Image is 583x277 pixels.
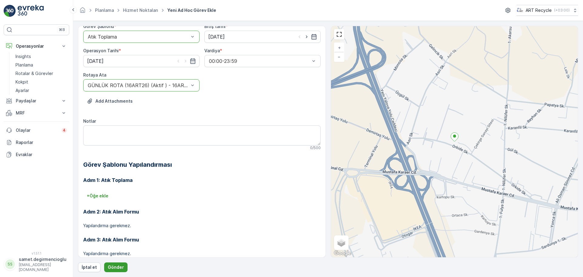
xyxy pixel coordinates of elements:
[16,110,57,116] p: MRF
[83,223,321,229] p: Yapılandırma gerekmez.
[83,191,112,201] button: +Öğe ekle
[83,118,96,124] label: Notlar
[4,256,69,272] button: SSsamet.degirmencioglu[EMAIL_ADDRESS][DOMAIN_NAME]
[83,48,119,53] label: Operasyon Tarihi
[59,27,65,32] p: ⌘B
[87,193,108,199] p: + Öğe ekle
[335,236,348,249] a: Layers
[310,145,321,150] p: 0 / 500
[13,61,69,69] a: Planlama
[204,31,321,43] input: dd/mm/yyyy
[15,79,28,85] p: Kokpit
[83,55,199,67] input: dd/mm/yyyy
[95,98,133,104] p: Add Attachments
[4,95,69,107] button: Paydaşlar
[16,152,67,158] p: Evraklar
[83,176,321,184] h3: Adım 1: Atık Toplama
[13,86,69,95] a: Ayarlar
[13,69,69,78] a: Rotalar & Görevler
[5,259,15,269] div: SS
[204,48,220,53] label: Vardiya
[95,8,114,13] a: Planlama
[517,5,578,16] button: ART Recycle(+03:00)
[16,43,57,49] p: Operasyonlar
[83,24,114,29] label: Görev Şablonu
[15,53,31,60] p: Insights
[83,72,106,77] label: Rotaya Ata
[338,54,341,59] span: −
[4,251,69,255] span: v 1.51.1
[13,78,69,86] a: Kokpit
[15,70,53,77] p: Rotalar & Görevler
[4,107,69,119] button: MRF
[83,96,136,106] button: Dosya Yükle
[338,45,341,50] span: +
[79,9,86,14] a: Ana Sayfa
[4,5,16,17] img: logo
[13,52,69,61] a: Insights
[204,24,226,29] label: Bitiş tarihi
[104,262,128,272] button: Gönder
[16,127,58,133] p: Olaylar
[554,8,570,13] p: ( +03:00 )
[526,7,552,13] p: ART Recycle
[332,249,353,257] img: Google
[83,160,321,169] h2: Görev Şablonu Yapılandırması
[4,136,69,149] a: Raporlar
[15,87,29,94] p: Ayarlar
[4,149,69,161] a: Evraklar
[19,262,66,272] p: [EMAIL_ADDRESS][DOMAIN_NAME]
[335,43,344,52] a: Yakınlaştır
[83,251,321,257] p: Yapılandırma gerekmez.
[82,264,97,270] p: İptal et
[19,256,66,262] p: samet.degirmencioglu
[335,52,344,61] a: Uzaklaştır
[16,139,67,145] p: Raporlar
[15,62,33,68] p: Planlama
[517,7,523,14] img: image_23.png
[335,30,344,39] a: View Fullscreen
[108,264,124,270] p: Gönder
[83,236,321,243] h3: Adım 3: Atık Alım Formu
[63,128,66,133] p: 4
[78,262,101,272] button: İptal et
[16,98,57,104] p: Paydaşlar
[4,40,69,52] button: Operasyonlar
[83,208,321,215] h3: Adım 2: Atık Alım Formu
[123,8,158,13] a: Hizmet Noktaları
[332,249,353,257] a: Bu bölgeyi Google Haritalar'da açın (yeni pencerede açılır)
[4,124,69,136] a: Olaylar4
[166,7,217,13] span: Yeni Ad Hoc Görev Ekle
[18,5,44,17] img: logo_light-DOdMpM7g.png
